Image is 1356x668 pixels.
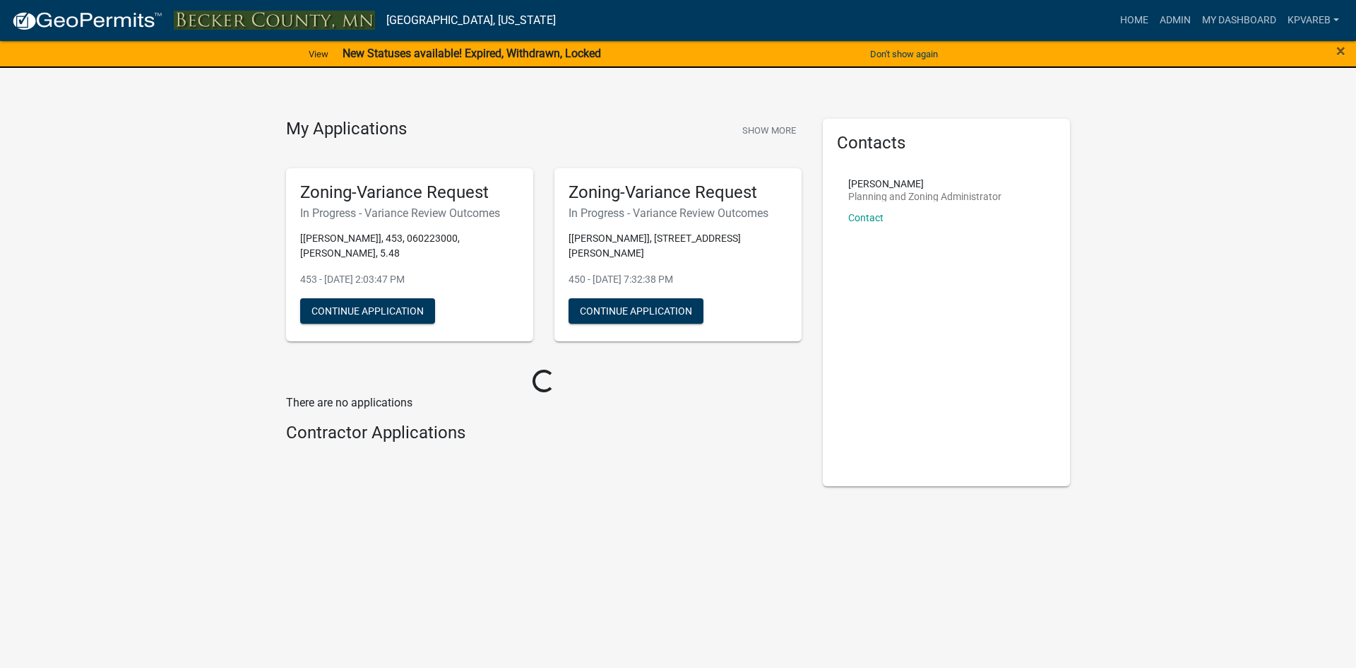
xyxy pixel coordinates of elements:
[300,206,519,220] h6: In Progress - Variance Review Outcomes
[569,206,787,220] h6: In Progress - Variance Review Outcomes
[300,231,519,261] p: [[PERSON_NAME]], 453, 060223000, [PERSON_NAME], 5.48
[1282,7,1345,34] a: kpvareb
[286,119,407,140] h4: My Applications
[1154,7,1196,34] a: Admin
[1196,7,1282,34] a: My Dashboard
[864,42,944,66] button: Don't show again
[286,394,802,411] p: There are no applications
[848,192,1001,201] p: Planning and Zoning Administrator
[303,42,334,66] a: View
[569,231,787,261] p: [[PERSON_NAME]], [STREET_ADDRESS][PERSON_NAME]
[300,182,519,203] h5: Zoning-Variance Request
[848,212,884,223] a: Contact
[1114,7,1154,34] a: Home
[300,298,435,324] button: Continue Application
[848,179,1001,189] p: [PERSON_NAME]
[569,182,787,203] h5: Zoning-Variance Request
[300,272,519,287] p: 453 - [DATE] 2:03:47 PM
[1336,41,1345,61] span: ×
[837,133,1056,153] h5: Contacts
[286,423,802,443] h4: Contractor Applications
[737,119,802,142] button: Show More
[569,298,703,324] button: Continue Application
[569,272,787,287] p: 450 - [DATE] 7:32:38 PM
[174,11,375,30] img: Becker County, Minnesota
[1336,42,1345,59] button: Close
[386,8,556,33] a: [GEOGRAPHIC_DATA], [US_STATE]
[286,423,802,449] wm-workflow-list-section: Contractor Applications
[343,47,601,60] strong: New Statuses available! Expired, Withdrawn, Locked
